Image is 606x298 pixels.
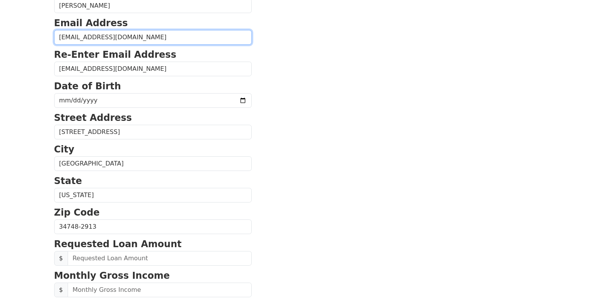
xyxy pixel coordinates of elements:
input: City [54,156,252,171]
strong: Email Address [54,18,128,28]
input: Street Address [54,125,252,139]
p: Monthly Gross Income [54,269,252,283]
strong: Zip Code [54,207,100,218]
strong: Re-Enter Email Address [54,49,176,60]
input: Re-Enter Email Address [54,62,252,76]
strong: State [54,176,82,186]
strong: Date of Birth [54,81,121,92]
strong: Street Address [54,112,132,123]
span: $ [54,283,68,297]
input: Requested Loan Amount [68,251,252,266]
input: Zip Code [54,219,252,234]
input: Email Address [54,30,252,45]
strong: City [54,144,75,155]
input: Monthly Gross Income [68,283,252,297]
strong: Requested Loan Amount [54,239,182,249]
span: $ [54,251,68,266]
